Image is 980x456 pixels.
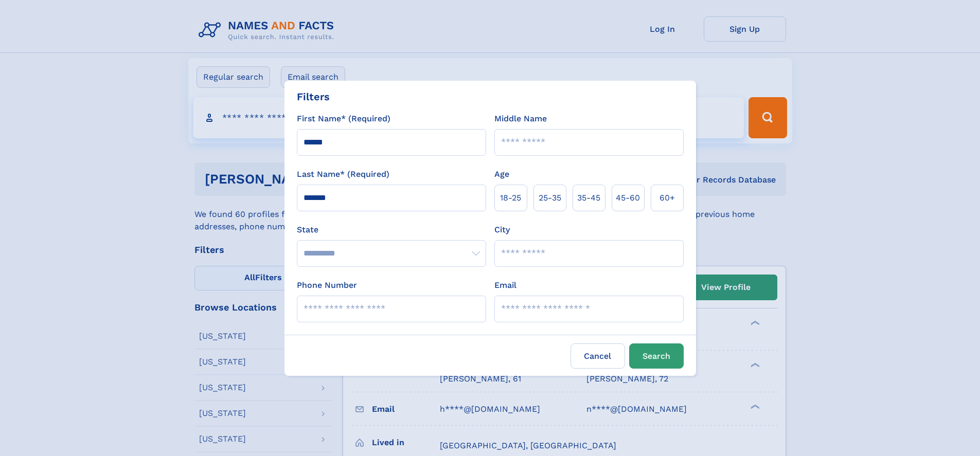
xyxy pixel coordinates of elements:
[494,168,509,180] label: Age
[539,192,561,204] span: 25‑35
[629,343,684,369] button: Search
[297,224,486,236] label: State
[500,192,521,204] span: 18‑25
[494,224,510,236] label: City
[297,279,357,291] label: Phone Number
[494,279,516,291] label: Email
[297,113,390,125] label: First Name* (Required)
[577,192,600,204] span: 35‑45
[494,113,547,125] label: Middle Name
[297,168,389,180] label: Last Name* (Required)
[571,343,625,369] label: Cancel
[616,192,640,204] span: 45‑60
[660,192,675,204] span: 60+
[297,89,330,104] div: Filters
